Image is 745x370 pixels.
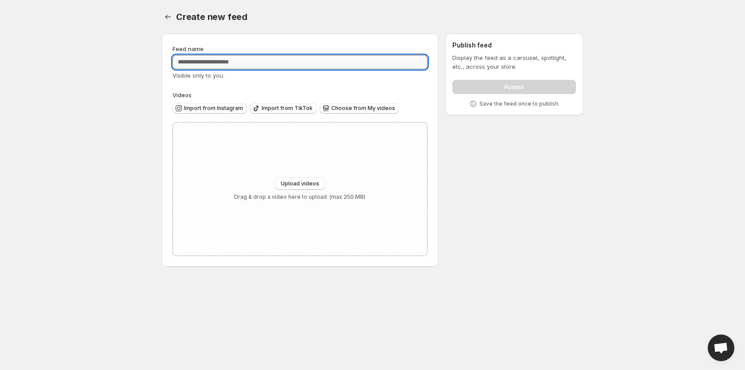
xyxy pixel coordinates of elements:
[281,180,319,187] span: Upload videos
[173,45,204,52] span: Feed name
[452,41,576,50] h2: Publish feed
[173,103,247,114] button: Import from Instagram
[250,103,316,114] button: Import from TikTok
[452,53,576,71] p: Display the feed as a carousel, spotlight, etc., across your store.
[162,11,174,23] button: Settings
[234,193,365,201] p: Drag & drop a video here to upload. (max 250 MB)
[479,100,560,107] p: Save the feed once to publish.
[176,12,247,22] span: Create new feed
[262,105,313,112] span: Import from TikTok
[173,72,224,79] span: Visible only to you.
[708,335,734,361] div: Open chat
[331,105,395,112] span: Choose from My videos
[173,91,192,98] span: Videos
[320,103,399,114] button: Choose from My videos
[184,105,243,112] span: Import from Instagram
[275,177,325,190] button: Upload videos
